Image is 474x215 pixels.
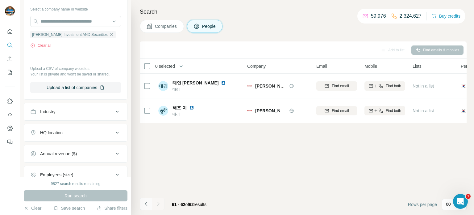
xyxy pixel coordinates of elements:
[413,63,422,69] span: Lists
[247,84,252,88] img: Logo of Eugene Investment AND Securities
[189,202,194,207] span: 62
[461,83,466,89] span: 🇰🇷
[40,151,77,157] div: Annual revenue ($)
[140,7,467,16] h4: Search
[155,23,177,29] span: Companies
[30,43,51,48] button: Clear all
[5,26,15,37] button: Quick start
[316,81,357,91] button: Find email
[5,40,15,51] button: Search
[332,83,349,89] span: Find email
[332,108,349,114] span: Find email
[24,125,127,140] button: HQ location
[316,106,357,115] button: Find email
[140,198,152,210] button: Navigate to previous page
[408,201,437,208] span: Rows per page
[202,23,216,29] span: People
[173,111,197,117] span: 대리
[158,106,168,116] img: Avatar
[316,63,327,69] span: Email
[5,6,15,16] img: Avatar
[255,108,348,113] span: [PERSON_NAME] Investment AND Securities
[53,205,85,211] button: Save search
[32,32,108,37] span: [PERSON_NAME] Investment AND Securities
[158,81,168,91] div: 태김
[30,71,121,77] p: Your list is private and won't be saved or shared.
[247,63,266,69] span: Company
[5,123,15,134] button: Dashboard
[5,53,15,64] button: Enrich CSV
[51,181,101,187] div: 9827 search results remaining
[255,84,348,88] span: [PERSON_NAME] Investment AND Securities
[413,108,434,113] span: Not in a list
[413,84,434,88] span: Not in a list
[461,108,466,114] span: 🇰🇷
[40,130,63,136] div: HQ location
[155,63,175,69] span: 0 selected
[24,167,127,182] button: Employees (size)
[172,202,206,207] span: results
[30,4,121,12] div: Select a company name or website
[432,12,460,20] button: Buy credits
[453,194,468,209] iframe: Intercom live chat
[30,82,121,93] button: Upload a list of companies
[30,66,121,71] p: Upload a CSV of company websites.
[446,201,451,207] p: 60
[24,205,41,211] button: Clear
[5,109,15,120] button: Use Surfe API
[173,80,218,86] span: 태연 [PERSON_NAME]
[5,136,15,148] button: Feedback
[364,106,405,115] button: Find both
[40,109,56,115] div: Industry
[400,12,422,20] p: 2,324,627
[221,80,226,85] img: LinkedIn logo
[5,67,15,78] button: My lists
[364,63,377,69] span: Mobile
[5,96,15,107] button: Use Surfe on LinkedIn
[40,172,73,178] div: Employees (size)
[466,194,471,199] span: 1
[173,105,187,111] span: 해조 이
[185,202,189,207] span: of
[173,87,228,92] span: 대리
[97,205,127,211] button: Share filters
[386,108,401,114] span: Find both
[371,12,386,20] p: 59,976
[247,108,252,113] img: Logo of Eugene Investment AND Securities
[24,146,127,161] button: Annual revenue ($)
[24,104,127,119] button: Industry
[364,81,405,91] button: Find both
[172,202,185,207] span: 61 - 62
[189,105,194,110] img: LinkedIn logo
[386,83,401,89] span: Find both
